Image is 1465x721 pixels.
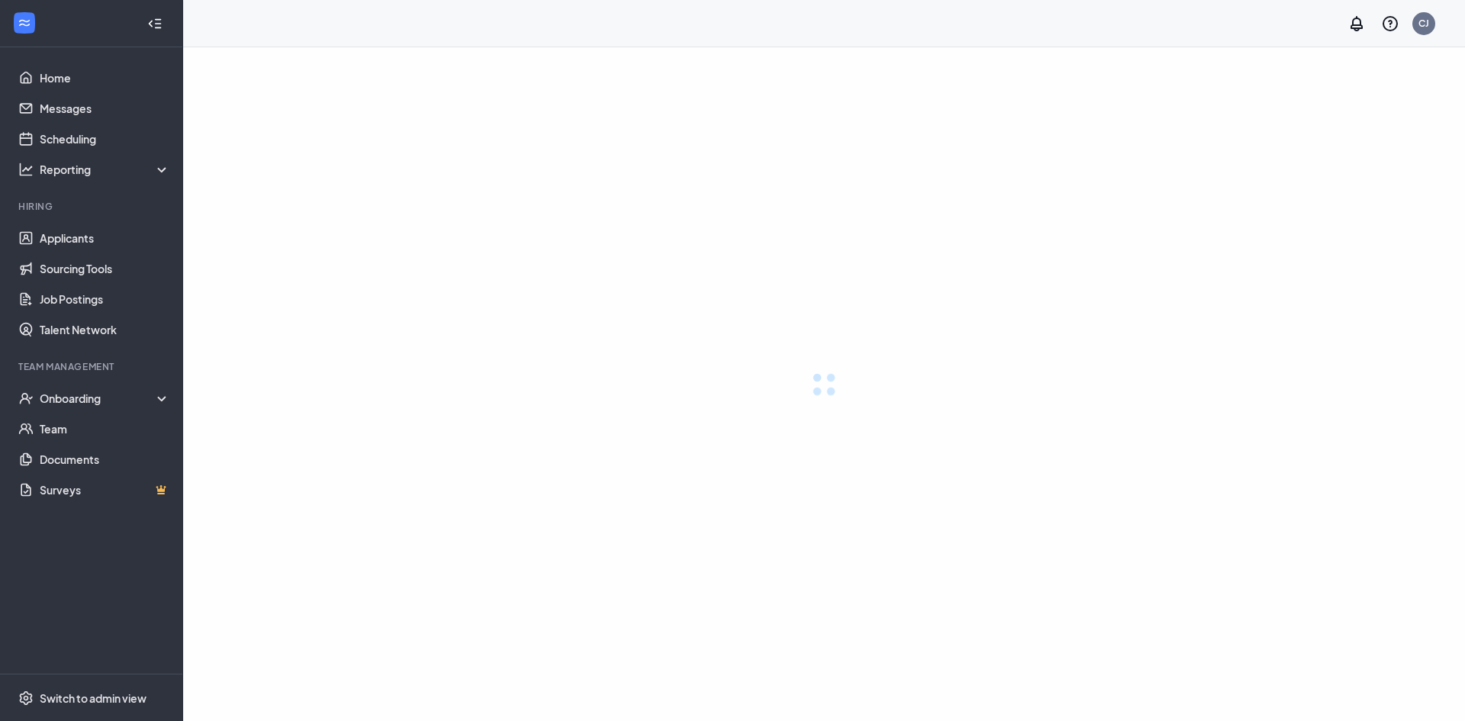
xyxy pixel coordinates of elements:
[1418,17,1429,30] div: CJ
[18,360,167,373] div: Team Management
[1347,14,1366,33] svg: Notifications
[18,690,34,706] svg: Settings
[1381,14,1399,33] svg: QuestionInfo
[40,414,170,444] a: Team
[40,284,170,314] a: Job Postings
[40,475,170,505] a: SurveysCrown
[17,15,32,31] svg: WorkstreamLogo
[18,200,167,213] div: Hiring
[40,93,170,124] a: Messages
[40,63,170,93] a: Home
[18,391,34,406] svg: UserCheck
[40,391,171,406] div: Onboarding
[40,223,170,253] a: Applicants
[40,314,170,345] a: Talent Network
[40,253,170,284] a: Sourcing Tools
[40,162,171,177] div: Reporting
[18,162,34,177] svg: Analysis
[40,124,170,154] a: Scheduling
[40,444,170,475] a: Documents
[40,690,146,706] div: Switch to admin view
[147,16,163,31] svg: Collapse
